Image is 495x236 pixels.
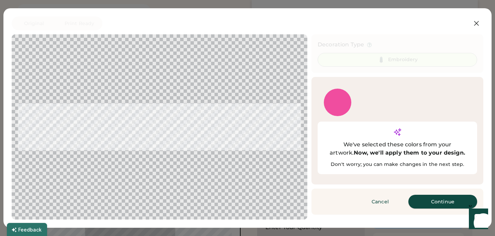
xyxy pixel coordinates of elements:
button: Continue [408,195,477,209]
button: Cancel [356,195,404,209]
div: We've selected these colors from your artwork. [324,141,471,157]
button: Original [12,16,56,30]
div: Decoration Type [318,41,364,49]
img: Thread%20Selected.svg [377,56,385,64]
div: Don't worry; you can make changes in the next step. [324,161,471,168]
strong: Now, we'll apply them to your design. [354,149,465,156]
iframe: Front Chat [462,205,492,235]
div: Embroidery [388,56,418,63]
button: Print Ready [56,16,102,30]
